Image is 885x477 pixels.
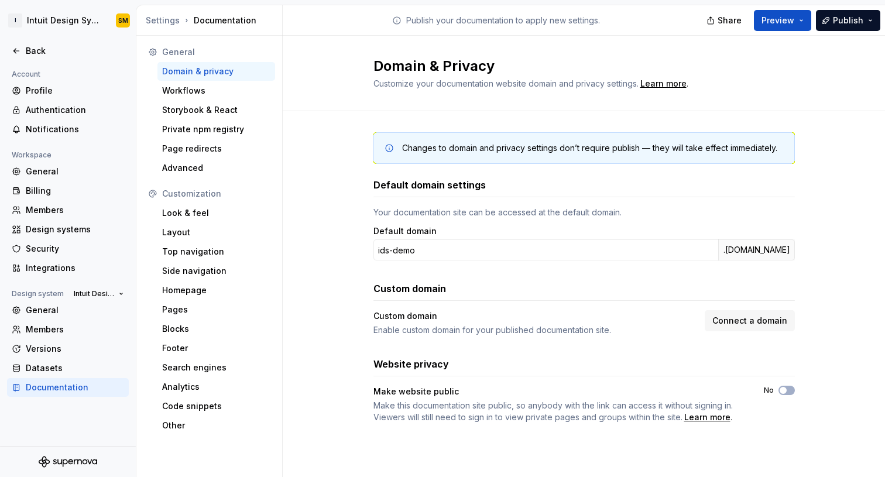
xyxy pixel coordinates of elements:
div: Pages [162,304,270,315]
div: Your documentation site can be accessed at the default domain. [373,207,795,218]
a: Design systems [7,220,129,239]
div: Look & feel [162,207,270,219]
a: Members [7,201,129,219]
div: Workflows [162,85,270,97]
a: Code snippets [157,397,275,416]
div: Integrations [26,262,124,274]
label: Default domain [373,225,437,237]
div: SM [118,16,128,25]
a: Datasets [7,359,129,378]
div: Storybook & React [162,104,270,116]
a: Layout [157,223,275,242]
div: Members [26,324,124,335]
div: Homepage [162,284,270,296]
div: Other [162,420,270,431]
div: Page redirects [162,143,270,155]
button: Connect a domain [705,310,795,331]
a: Look & feel [157,204,275,222]
a: Top navigation [157,242,275,261]
div: Enable custom domain for your published documentation site. [373,324,698,336]
a: Footer [157,339,275,358]
span: Preview [761,15,794,26]
h3: Default domain settings [373,178,486,192]
div: Top navigation [162,246,270,258]
div: Billing [26,185,124,197]
div: Security [26,243,124,255]
div: Layout [162,227,270,238]
div: I [8,13,22,28]
span: Share [718,15,742,26]
a: Documentation [7,378,129,397]
div: Make website public [373,386,743,397]
div: Intuit Design System [27,15,102,26]
div: Custom domain [373,310,698,322]
label: No [764,386,774,395]
div: Blocks [162,323,270,335]
div: Analytics [162,381,270,393]
div: General [26,304,124,316]
a: Page redirects [157,139,275,158]
button: Preview [754,10,811,31]
a: Search engines [157,358,275,377]
a: General [7,162,129,181]
span: Connect a domain [712,315,787,327]
div: Search engines [162,362,270,373]
a: Back [7,42,129,60]
div: .[DOMAIN_NAME] [718,239,795,260]
div: Versions [26,343,124,355]
button: IIntuit Design SystemSM [2,8,133,33]
a: Notifications [7,120,129,139]
a: Pages [157,300,275,319]
div: Members [26,204,124,216]
a: Authentication [7,101,129,119]
button: Settings [146,15,180,26]
a: Integrations [7,259,129,277]
div: Profile [26,85,124,97]
div: Authentication [26,104,124,116]
a: Profile [7,81,129,100]
a: Learn more [640,78,687,90]
span: . [639,80,688,88]
div: Account [7,67,45,81]
span: Publish [833,15,863,26]
a: Versions [7,339,129,358]
a: Advanced [157,159,275,177]
div: Side navigation [162,265,270,277]
div: Customization [162,188,270,200]
div: Domain & privacy [162,66,270,77]
span: Intuit Design System [74,289,114,298]
div: Private npm registry [162,123,270,135]
a: Domain & privacy [157,62,275,81]
h3: Custom domain [373,282,446,296]
button: Share [701,10,749,31]
a: Private npm registry [157,120,275,139]
a: Blocks [157,320,275,338]
a: Security [7,239,129,258]
div: Changes to domain and privacy settings don’t require publish — they will take effect immediately. [402,142,777,154]
svg: Supernova Logo [39,456,97,468]
div: Notifications [26,123,124,135]
div: General [26,166,124,177]
div: Workspace [7,148,56,162]
a: Billing [7,181,129,200]
span: . [373,400,743,423]
div: Documentation [26,382,124,393]
a: Members [7,320,129,339]
a: Other [157,416,275,435]
div: Back [26,45,124,57]
span: Customize your documentation website domain and privacy settings. [373,78,639,88]
a: General [7,301,129,320]
h3: Website privacy [373,357,449,371]
div: Datasets [26,362,124,374]
button: Publish [816,10,880,31]
a: Homepage [157,281,275,300]
a: Analytics [157,378,275,396]
div: Documentation [146,15,277,26]
div: Learn more [684,411,730,423]
a: Storybook & React [157,101,275,119]
div: Code snippets [162,400,270,412]
a: Side navigation [157,262,275,280]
